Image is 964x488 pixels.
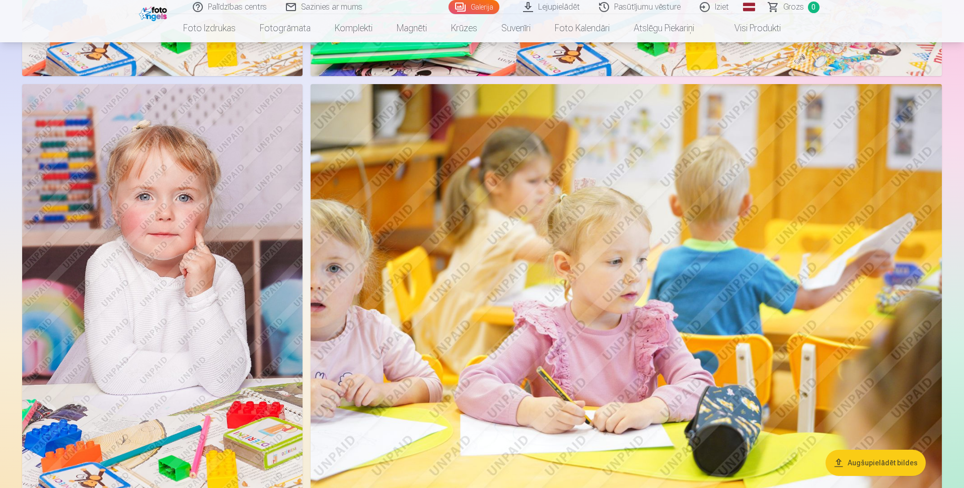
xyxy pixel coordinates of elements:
a: Krūzes [439,14,489,42]
a: Komplekti [323,14,385,42]
a: Foto kalendāri [543,14,622,42]
a: Atslēgu piekariņi [622,14,706,42]
a: Suvenīri [489,14,543,42]
a: Foto izdrukas [171,14,248,42]
a: Fotogrāmata [248,14,323,42]
span: 0 [808,2,820,13]
a: Magnēti [385,14,439,42]
button: Augšupielādēt bildes [826,450,926,476]
a: Visi produkti [706,14,793,42]
span: Grozs [783,1,804,13]
img: /fa1 [139,4,170,21]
